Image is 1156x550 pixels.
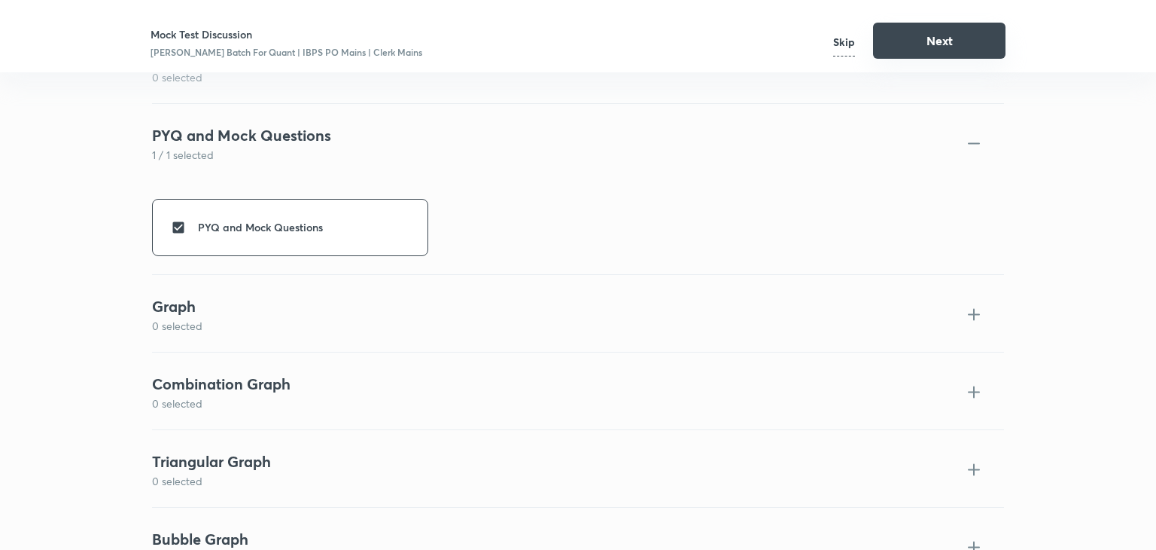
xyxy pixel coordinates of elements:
[152,318,953,334] p: 0 selected
[152,69,953,85] p: 0 selected
[151,26,422,42] h6: Mock Test Discussion
[152,295,953,318] h4: Graph
[152,429,1004,507] div: Triangular Graph0 selected
[152,473,953,489] p: 0 selected
[59,12,99,24] span: Support
[152,147,953,163] p: 1 / 1 selected
[152,124,953,147] h4: PYQ and Mock Questions
[152,274,1004,352] div: Graph0 selected
[152,352,1004,429] div: Combination Graph0 selected
[152,103,1004,181] div: PYQ and Mock Questions1 / 1 selected
[873,23,1005,59] button: Next
[151,45,422,59] h6: [PERSON_NAME] Batch For Quant | IBPS PO Mains | Clerk Mains
[833,28,855,57] p: Skip
[152,396,953,411] p: 0 selected
[198,219,323,235] p: PYQ and Mock Questions
[152,373,953,396] h4: Combination Graph
[152,451,953,473] h4: Triangular Graph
